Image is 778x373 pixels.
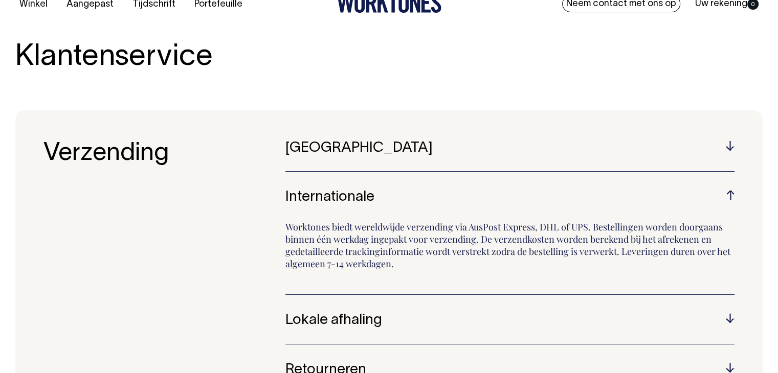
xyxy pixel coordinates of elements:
font: [GEOGRAPHIC_DATA] [285,142,433,155]
font: Worktones biedt wereldwijde verzending via AusPost Express, DHL of UPS. Bestellingen worden doorg... [285,221,730,270]
font: Internationale [285,191,374,204]
font: Klantenservice [15,44,213,71]
font: Verzending [43,143,169,165]
font: Lokale afhaling [285,314,382,327]
font: 0 [751,2,754,7]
